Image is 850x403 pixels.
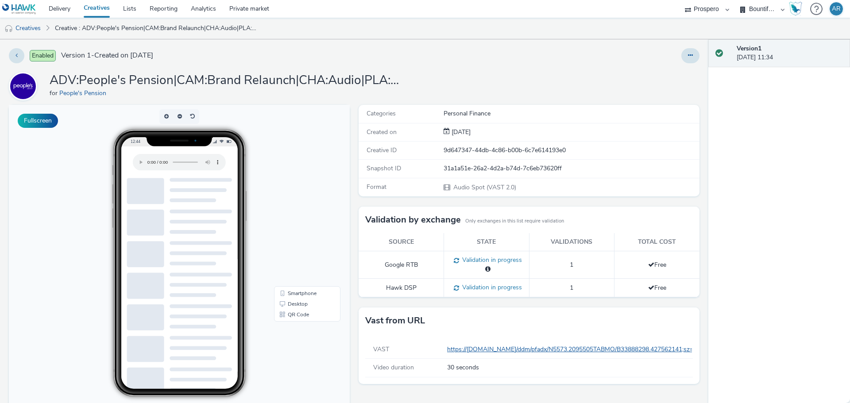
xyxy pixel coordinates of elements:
[267,194,330,204] li: Desktop
[18,114,58,128] button: Fullscreen
[30,50,56,61] span: Enabled
[444,109,699,118] div: Personal Finance
[459,256,522,264] span: Validation in progress
[648,261,666,269] span: Free
[789,2,802,16] img: Hawk Academy
[59,89,110,97] a: People's Pension
[9,82,41,90] a: People's Pension
[267,183,330,194] li: Smartphone
[444,233,529,251] th: State
[832,2,841,15] div: AR
[529,233,614,251] th: Validations
[447,363,479,372] span: 30 seconds
[367,128,397,136] span: Created on
[359,251,444,279] td: Google RTB
[279,186,308,191] span: Smartphone
[50,18,263,39] a: Creative : ADV:People's Pension|CAM:Brand Relaunch|CHA:Audio|PLA:Prospero|INV:Octave|TEC:|PHA:|OB...
[570,284,573,292] span: 1
[465,218,564,225] small: Only exchanges in this list require validation
[444,164,699,173] div: 31a1a51e-26a2-4d2a-b74d-7c6eb73620ff
[61,50,153,61] span: Version 1 - Created on [DATE]
[359,233,444,251] th: Source
[373,363,414,372] span: Video duration
[648,284,666,292] span: Free
[789,2,806,16] a: Hawk Academy
[737,44,843,62] div: [DATE] 11:34
[614,233,700,251] th: Total cost
[365,213,461,226] h3: Validation by exchange
[450,128,471,137] div: Creation 22 August 2025, 11:34
[452,183,516,192] span: Audio Spot (VAST 2.0)
[279,207,300,212] span: QR Code
[365,314,425,327] h3: Vast from URL
[367,109,396,118] span: Categories
[2,4,36,15] img: undefined Logo
[367,183,386,191] span: Format
[367,146,397,154] span: Creative ID
[50,72,404,89] h1: ADV:People's Pension|CAM:Brand Relaunch|CHA:Audio|PLA:Prospero|INV:Octave|TEC:|PHA:|OBJ:Awareness...
[367,164,401,173] span: Snapshot ID
[737,44,761,53] strong: Version 1
[4,24,13,33] img: audio
[444,146,699,155] div: 9d647347-44db-4c86-b00b-6c7e614193e0
[459,283,522,292] span: Validation in progress
[373,345,389,353] span: VAST
[50,89,59,97] span: for
[267,204,330,215] li: QR Code
[570,261,573,269] span: 1
[359,279,444,297] td: Hawk DSP
[450,128,471,136] span: [DATE]
[10,73,36,99] img: People's Pension
[279,196,299,202] span: Desktop
[122,34,131,39] span: 12:44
